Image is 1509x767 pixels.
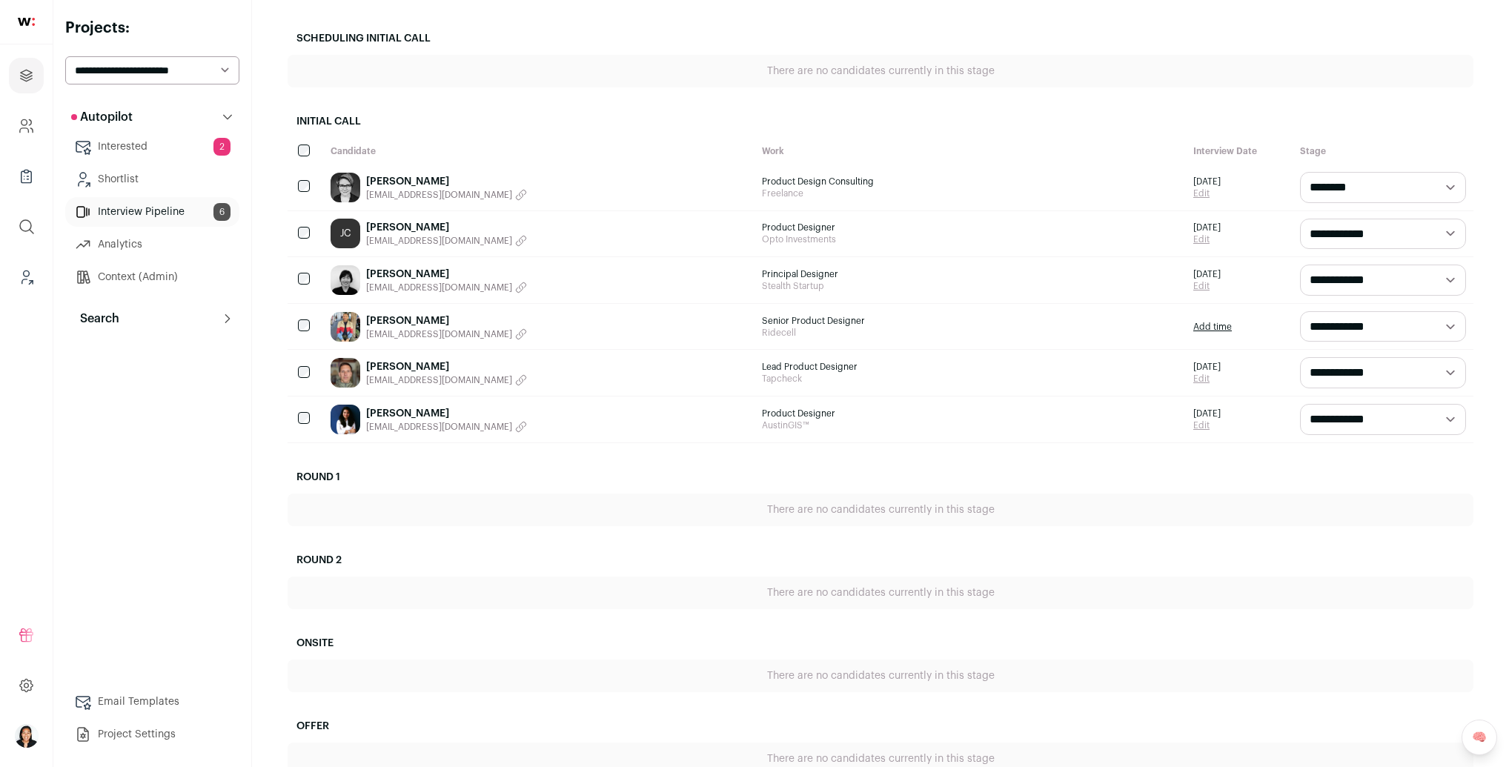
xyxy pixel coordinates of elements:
[71,310,119,328] p: Search
[331,312,360,342] img: 0500f1c90af383b5935561b0a3f84f6b8738a7ac8a550d02faa4114e98ecfb05
[331,219,360,248] a: JC
[9,108,44,144] a: Company and ATS Settings
[366,406,527,421] a: [PERSON_NAME]
[1186,138,1293,165] div: Interview Date
[15,724,39,748] img: 13709957-medium_jpg
[65,18,239,39] h2: Projects:
[366,328,512,340] span: [EMAIL_ADDRESS][DOMAIN_NAME]
[1193,419,1221,431] a: Edit
[71,108,133,126] p: Autopilot
[331,173,360,202] img: 8b1edeee76a1fa15bef4c134db6f9ae577bd19a0c961a3872b24f822925b89f7.jpg
[762,419,1178,431] span: AustinGIS™
[366,189,512,201] span: [EMAIL_ADDRESS][DOMAIN_NAME]
[323,138,754,165] div: Candidate
[65,132,239,162] a: Interested2
[366,421,527,433] button: [EMAIL_ADDRESS][DOMAIN_NAME]
[213,138,231,156] span: 2
[366,282,527,293] button: [EMAIL_ADDRESS][DOMAIN_NAME]
[366,189,527,201] button: [EMAIL_ADDRESS][DOMAIN_NAME]
[762,327,1178,339] span: Ridecell
[1193,187,1221,199] a: Edit
[65,165,239,194] a: Shortlist
[9,58,44,93] a: Projects
[762,233,1178,245] span: Opto Investments
[1462,720,1497,755] a: 🧠
[288,660,1473,692] div: There are no candidates currently in this stage
[65,687,239,717] a: Email Templates
[288,710,1473,743] h2: Offer
[762,187,1178,199] span: Freelance
[288,577,1473,609] div: There are no candidates currently in this stage
[762,268,1178,280] span: Principal Designer
[762,280,1178,292] span: Stealth Startup
[366,235,512,247] span: [EMAIL_ADDRESS][DOMAIN_NAME]
[762,222,1178,233] span: Product Designer
[331,265,360,295] img: d9fbc43ef38c43f2555d649563d09ef8095c6c4033110d7a39ae31baf2fa6e6b.jpg
[65,720,239,749] a: Project Settings
[754,138,1186,165] div: Work
[762,315,1178,327] span: Senior Product Designer
[1193,222,1221,233] span: [DATE]
[15,724,39,748] button: Open dropdown
[1193,408,1221,419] span: [DATE]
[65,197,239,227] a: Interview Pipeline6
[9,259,44,295] a: Leads (Backoffice)
[288,494,1473,526] div: There are no candidates currently in this stage
[366,235,527,247] button: [EMAIL_ADDRESS][DOMAIN_NAME]
[331,358,360,388] img: 3c625dcc6f8c4403cd71c5c2167915e3516027ae27432bbc52c38b82d4bb74dc.jpg
[9,159,44,194] a: Company Lists
[366,174,527,189] a: [PERSON_NAME]
[1193,373,1221,385] a: Edit
[65,230,239,259] a: Analytics
[288,55,1473,87] div: There are no candidates currently in this stage
[288,22,1473,55] h2: Scheduling Initial Call
[331,405,360,434] img: 02cb7b624a1922f21bb3a2fd2df4d491d0606a7497770c7288442c471ebbbb86
[1193,176,1221,187] span: [DATE]
[288,627,1473,660] h2: Onsite
[288,461,1473,494] h2: Round 1
[65,102,239,132] button: Autopilot
[762,408,1178,419] span: Product Designer
[366,374,512,386] span: [EMAIL_ADDRESS][DOMAIN_NAME]
[366,313,527,328] a: [PERSON_NAME]
[288,544,1473,577] h2: Round 2
[65,262,239,292] a: Context (Admin)
[366,282,512,293] span: [EMAIL_ADDRESS][DOMAIN_NAME]
[1193,361,1221,373] span: [DATE]
[762,373,1178,385] span: Tapcheck
[366,267,527,282] a: [PERSON_NAME]
[366,220,527,235] a: [PERSON_NAME]
[18,18,35,26] img: wellfound-shorthand-0d5821cbd27db2630d0214b213865d53afaa358527fdda9d0ea32b1df1b89c2c.svg
[288,105,1473,138] h2: Initial Call
[762,176,1178,187] span: Product Design Consulting
[1193,233,1221,245] a: Edit
[1193,280,1221,292] a: Edit
[65,304,239,333] button: Search
[366,359,527,374] a: [PERSON_NAME]
[366,328,527,340] button: [EMAIL_ADDRESS][DOMAIN_NAME]
[213,203,231,221] span: 6
[1193,321,1232,333] a: Add time
[1193,268,1221,280] span: [DATE]
[366,374,527,386] button: [EMAIL_ADDRESS][DOMAIN_NAME]
[366,421,512,433] span: [EMAIL_ADDRESS][DOMAIN_NAME]
[1293,138,1473,165] div: Stage
[762,361,1178,373] span: Lead Product Designer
